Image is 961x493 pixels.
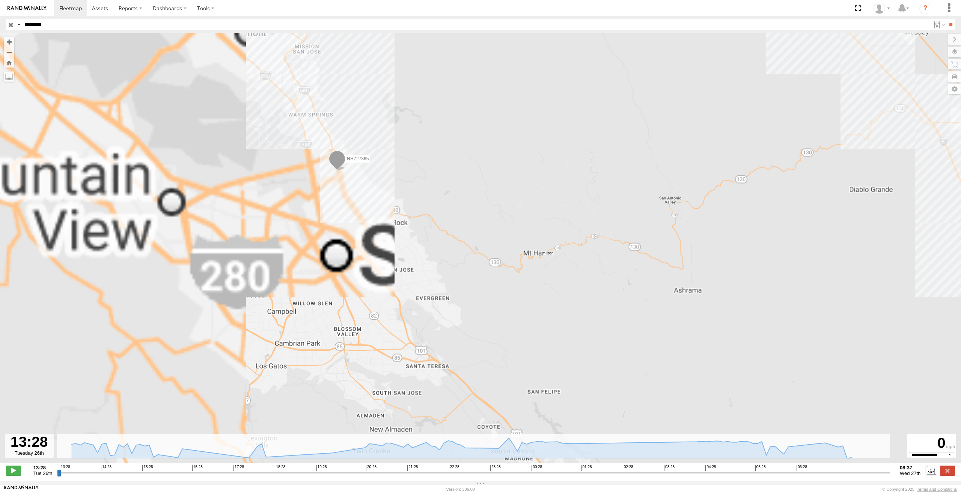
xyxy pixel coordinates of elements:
span: 13:28 [60,465,70,471]
span: 22:28 [449,465,459,471]
span: 17:28 [233,465,244,471]
label: Search Query [16,19,22,30]
button: Zoom in [4,37,14,47]
span: 16:28 [192,465,203,471]
span: 19:28 [316,465,327,471]
span: 23:28 [490,465,501,471]
div: 0 [908,435,955,452]
span: 20:28 [366,465,377,471]
label: Close [940,466,955,475]
label: Play/Stop [6,466,21,475]
label: Map Settings [948,84,961,94]
button: Zoom out [4,47,14,57]
label: Search Filter Options [930,19,946,30]
span: 04:28 [705,465,716,471]
span: 15:28 [142,465,153,471]
a: Visit our Website [4,485,39,493]
span: Wed 27th Aug 2025 [900,470,920,476]
i: ? [919,2,931,14]
button: Zoom Home [4,57,14,68]
span: 14:28 [101,465,111,471]
div: © Copyright 2025 - [882,487,957,491]
span: 18:28 [275,465,285,471]
span: 03:28 [664,465,675,471]
a: Terms and Conditions [917,487,957,491]
img: rand-logo.svg [8,6,47,11]
span: 05:28 [755,465,766,471]
span: 01:28 [581,465,592,471]
span: 21:28 [407,465,418,471]
strong: 08:37 [900,465,920,470]
span: 02:28 [623,465,633,471]
span: 00:28 [532,465,542,471]
span: NHZ27365 [347,156,369,161]
span: 06:28 [797,465,807,471]
div: Version: 306.00 [446,487,475,491]
strong: 13:28 [33,465,53,470]
span: Tue 26th Aug 2025 [33,470,53,476]
label: Measure [4,71,14,82]
div: Zulema McIntosch [871,3,893,14]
